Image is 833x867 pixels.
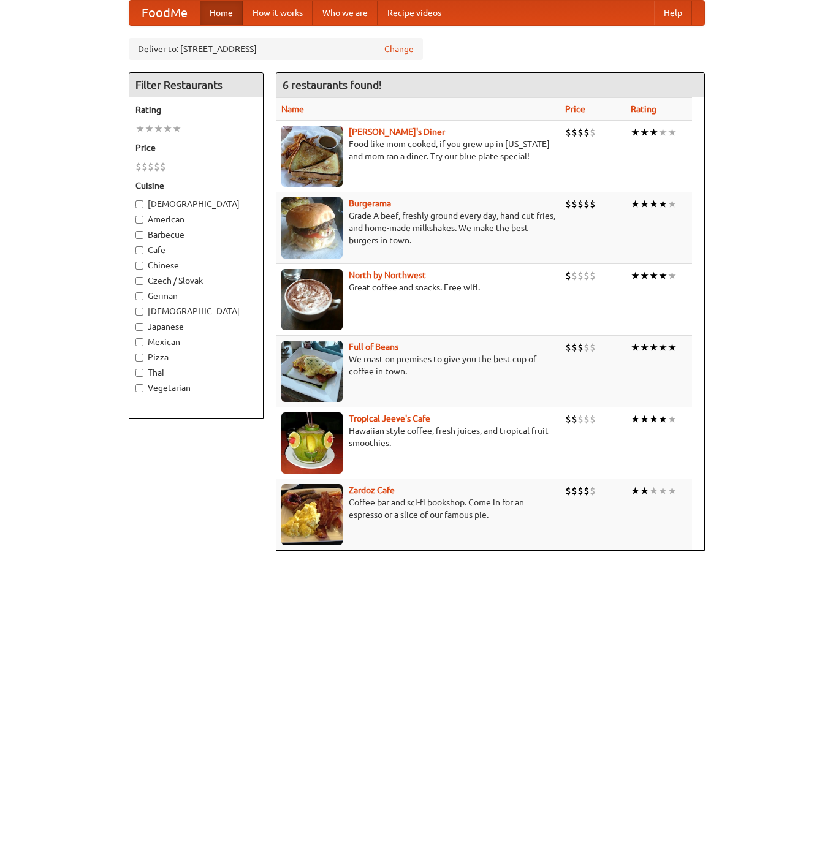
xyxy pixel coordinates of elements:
[649,484,658,498] li: ★
[281,341,343,402] img: beans.jpg
[135,142,257,154] h5: Price
[565,197,571,211] li: $
[135,305,257,317] label: [DEMOGRAPHIC_DATA]
[135,262,143,270] input: Chinese
[584,341,590,354] li: $
[654,1,692,25] a: Help
[200,1,243,25] a: Home
[349,270,426,280] a: North by Northwest
[590,126,596,139] li: $
[640,484,649,498] li: ★
[668,197,677,211] li: ★
[565,412,571,426] li: $
[640,126,649,139] li: ★
[135,351,257,363] label: Pizza
[349,199,391,208] a: Burgerama
[349,342,398,352] a: Full of Beans
[577,484,584,498] li: $
[590,269,596,282] li: $
[281,281,555,293] p: Great coffee and snacks. Free wifi.
[281,412,343,474] img: jeeves.jpg
[163,122,172,135] li: ★
[378,1,451,25] a: Recipe videos
[571,197,577,211] li: $
[281,269,343,330] img: north.jpg
[135,290,257,302] label: German
[135,229,257,241] label: Barbecue
[135,308,143,316] input: [DEMOGRAPHIC_DATA]
[649,341,658,354] li: ★
[349,414,430,423] a: Tropical Jeeve's Cafe
[590,412,596,426] li: $
[590,197,596,211] li: $
[129,38,423,60] div: Deliver to: [STREET_ADDRESS]
[640,197,649,211] li: ★
[649,197,658,211] li: ★
[281,425,555,449] p: Hawaiian style coffee, fresh juices, and tropical fruit smoothies.
[243,1,313,25] a: How it works
[668,484,677,498] li: ★
[384,43,414,55] a: Change
[640,412,649,426] li: ★
[349,127,445,137] a: [PERSON_NAME]'s Diner
[571,341,577,354] li: $
[172,122,181,135] li: ★
[135,354,143,362] input: Pizza
[571,126,577,139] li: $
[281,138,555,162] p: Food like mom cooked, if you grew up in [US_STATE] and mom ran a diner. Try our blue plate special!
[135,323,143,331] input: Japanese
[154,160,160,173] li: $
[577,269,584,282] li: $
[584,484,590,498] li: $
[160,160,166,173] li: $
[584,412,590,426] li: $
[135,384,143,392] input: Vegetarian
[590,484,596,498] li: $
[631,484,640,498] li: ★
[631,104,656,114] a: Rating
[135,366,257,379] label: Thai
[281,104,304,114] a: Name
[135,104,257,116] h5: Rating
[577,412,584,426] li: $
[590,341,596,354] li: $
[577,126,584,139] li: $
[281,197,343,259] img: burgerama.jpg
[658,484,668,498] li: ★
[565,269,571,282] li: $
[135,180,257,192] h5: Cuisine
[135,213,257,225] label: American
[658,412,668,426] li: ★
[135,338,143,346] input: Mexican
[631,269,640,282] li: ★
[135,369,143,377] input: Thai
[135,292,143,300] input: German
[565,484,571,498] li: $
[584,269,590,282] li: $
[571,484,577,498] li: $
[142,160,148,173] li: $
[668,341,677,354] li: ★
[283,79,382,91] ng-pluralize: 6 restaurants found!
[281,353,555,377] p: We roast on premises to give you the best cup of coffee in town.
[631,341,640,354] li: ★
[565,126,571,139] li: $
[631,126,640,139] li: ★
[135,244,257,256] label: Cafe
[135,200,143,208] input: [DEMOGRAPHIC_DATA]
[565,341,571,354] li: $
[135,274,257,287] label: Czech / Slovak
[148,160,154,173] li: $
[631,412,640,426] li: ★
[313,1,378,25] a: Who we are
[577,341,584,354] li: $
[135,231,143,239] input: Barbecue
[631,197,640,211] li: ★
[649,269,658,282] li: ★
[349,485,395,495] b: Zardoz Cafe
[571,412,577,426] li: $
[668,412,677,426] li: ★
